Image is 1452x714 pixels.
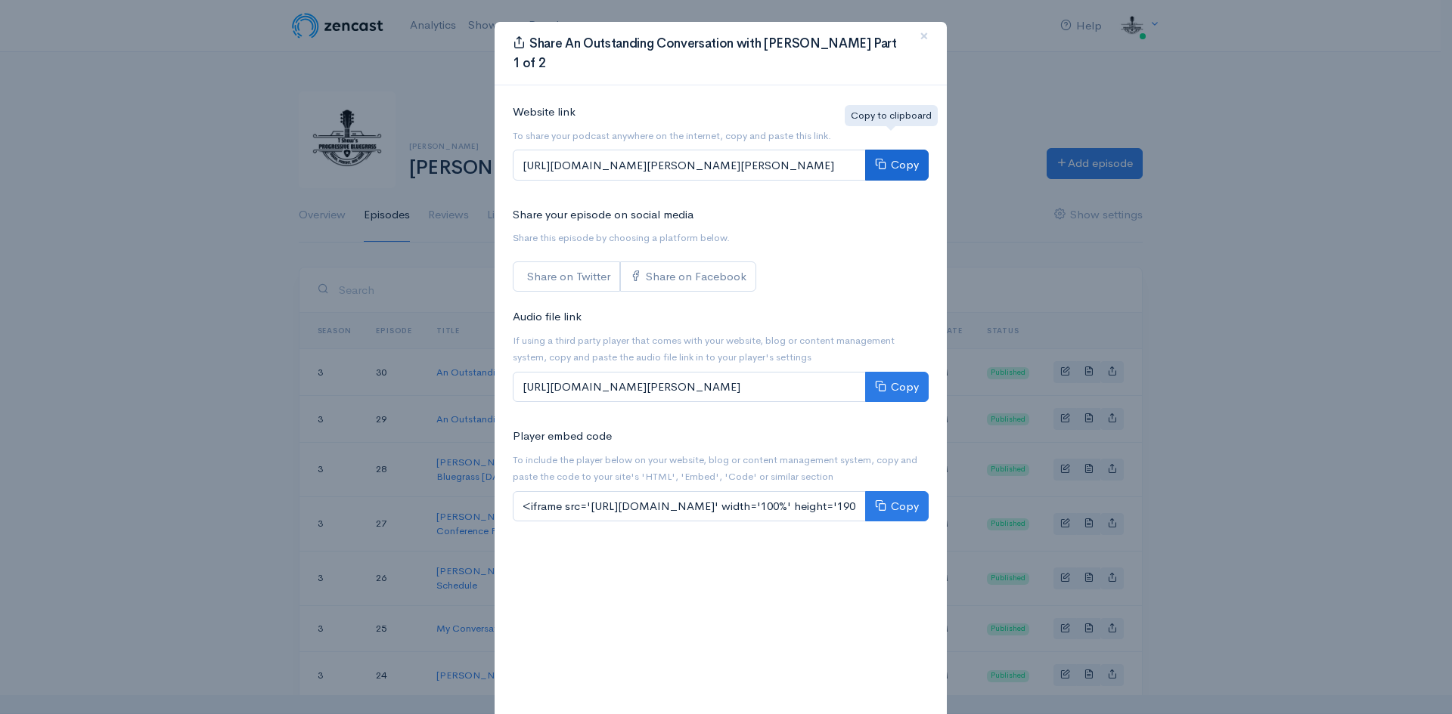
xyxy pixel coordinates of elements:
[513,231,730,244] small: Share this episode by choosing a platform below.
[513,129,831,142] small: To share your podcast anywhere on the internet, copy and paste this link.
[513,453,917,484] small: To include the player below on your website, blog or content management system, copy and paste th...
[513,104,576,121] label: Website link
[513,334,895,364] small: If using a third party player that comes with your website, blog or content management system, co...
[513,261,620,292] a: Share on Twitter
[920,25,929,47] span: ×
[620,261,756,292] a: Share on Facebook
[513,206,693,224] label: Share your episode on social media
[513,261,756,292] div: Social sharing links
[513,36,897,71] span: Share An Outstanding Conversation with [PERSON_NAME] Part 1 of 2
[513,372,866,403] input: [URL][DOMAIN_NAME][PERSON_NAME]
[513,428,612,445] label: Player embed code
[865,372,929,403] button: Copy
[845,105,938,126] div: Copy to clipboard
[513,150,866,181] input: [URL][DOMAIN_NAME][PERSON_NAME][PERSON_NAME]
[901,16,947,57] button: Close
[513,308,582,326] label: Audio file link
[865,491,929,522] button: Copy
[865,150,929,181] button: Copy
[513,491,866,522] input: <iframe src='[URL][DOMAIN_NAME]' width='100%' height='190' frameborder='0' scrolling='no' seamles...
